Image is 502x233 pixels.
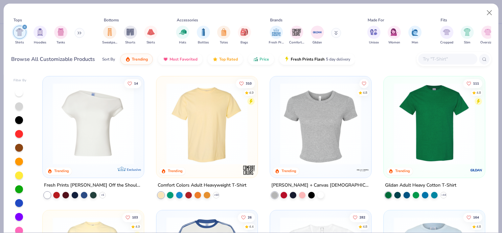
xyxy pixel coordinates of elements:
[289,26,304,45] div: filter for Comfort Colors
[476,90,481,95] div: 4.8
[356,164,369,177] img: Bella + Canvas logo
[125,40,135,45] span: Shorts
[260,57,269,62] span: Price
[269,26,284,45] button: filter button
[158,54,202,65] button: Most Favorited
[269,40,284,45] span: Fresh Prints
[480,26,495,45] div: filter for Oversized
[408,26,422,45] div: filter for Men
[326,56,350,63] span: 5 day delivery
[197,26,210,45] div: filter for Bottles
[124,26,137,45] div: filter for Shorts
[367,26,380,45] button: filter button
[220,40,228,45] span: Totes
[49,83,137,165] img: a1c94bf0-cbc2-4c5c-96ec-cab3b8502a7f
[463,213,482,222] button: Like
[214,193,219,197] span: + 60
[144,26,157,45] div: filter for Skirts
[208,54,243,65] button: Top Rated
[177,17,198,23] div: Accessories
[136,224,140,229] div: 4.9
[125,79,142,88] button: Like
[16,28,23,36] img: Shirts Image
[179,28,187,36] img: Hats Image
[312,27,322,37] img: Gildan Image
[104,17,119,23] div: Bottoms
[132,216,138,219] span: 103
[249,224,254,229] div: 4.4
[461,26,474,45] div: filter for Slim
[443,28,450,36] img: Cropped Image
[101,193,104,197] span: + 6
[126,28,134,36] img: Shorts Image
[238,26,251,45] div: filter for Bags
[176,26,189,45] button: filter button
[57,40,65,45] span: Tanks
[200,28,207,36] img: Bottles Image
[13,26,26,45] button: filter button
[368,17,384,23] div: Made For
[124,26,137,45] button: filter button
[106,28,113,36] img: Sweatpants Image
[412,40,418,45] span: Men
[220,28,227,36] img: Totes Image
[440,26,453,45] button: filter button
[236,79,255,88] button: Like
[13,17,22,23] div: Tops
[125,57,130,62] img: trending.gif
[473,82,479,85] span: 111
[277,83,365,165] img: aa15adeb-cc10-480b-b531-6e6e449d5067
[213,57,218,62] img: TopRated.gif
[363,90,367,95] div: 4.8
[312,40,322,45] span: Gildan
[147,28,155,36] img: Skirts Image
[279,54,355,65] button: Fresh Prints Flash5 day delivery
[238,26,251,45] button: filter button
[441,17,447,23] div: Fits
[388,40,400,45] span: Women
[242,164,256,177] img: Comfort Colors logo
[284,57,289,62] img: flash.gif
[484,28,491,36] img: Oversized Image
[144,26,157,45] button: filter button
[480,26,495,45] button: filter button
[461,26,474,45] button: filter button
[11,55,95,63] div: Browse All Customizable Products
[367,26,380,45] div: filter for Unisex
[311,26,324,45] button: filter button
[390,83,478,165] img: db319196-8705-402d-8b46-62aaa07ed94f
[44,181,143,190] div: Fresh Prints [PERSON_NAME] Off the Shoulder Top
[359,79,369,88] button: Like
[102,56,115,62] div: Sort By
[34,26,47,45] div: filter for Hoodies
[238,213,255,222] button: Like
[271,27,281,37] img: Fresh Prints Image
[363,224,367,229] div: 4.8
[248,216,252,219] span: 26
[483,7,496,19] button: Close
[134,82,138,85] span: 14
[36,28,44,36] img: Hoodies Image
[240,28,248,36] img: Bags Image
[54,26,67,45] div: filter for Tanks
[391,28,398,36] img: Women Image
[464,28,471,36] img: Slim Image
[269,26,284,45] div: filter for Fresh Prints
[385,181,456,190] div: Gildan Adult Heavy Cotton T-Shirt
[270,17,283,23] div: Brands
[369,40,379,45] span: Unisex
[473,216,479,219] span: 164
[388,26,401,45] div: filter for Women
[370,28,377,36] img: Unisex Image
[289,40,304,45] span: Comfort Colors
[54,26,67,45] button: filter button
[463,79,482,88] button: Like
[248,54,274,65] button: Price
[179,40,186,45] span: Hats
[291,57,325,62] span: Fresh Prints Flash
[217,26,230,45] div: filter for Totes
[176,26,189,45] div: filter for Hats
[219,57,238,62] span: Top Rated
[147,40,155,45] span: Skirts
[246,82,252,85] span: 310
